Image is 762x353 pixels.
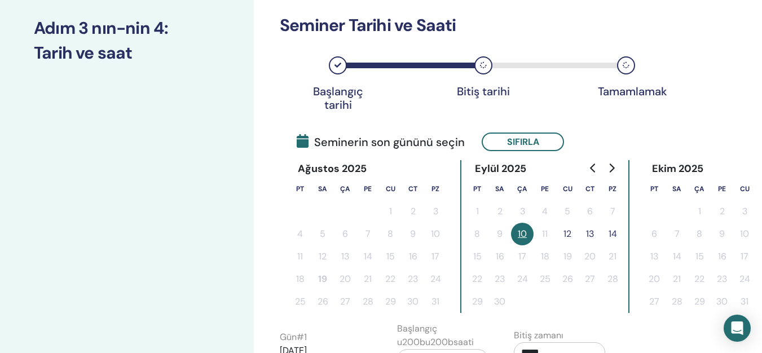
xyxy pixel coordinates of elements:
[311,268,334,290] button: 19
[511,223,534,245] button: 10
[601,178,624,200] th: Pazar
[643,178,666,200] th: Pazartesi
[402,290,424,313] button: 30
[534,178,556,200] th: Perşembe
[733,290,756,313] button: 31
[488,178,511,200] th: Salı
[579,178,601,200] th: Cumartesi
[289,245,311,268] button: 11
[601,200,624,223] button: 7
[424,200,447,223] button: 3
[534,268,556,290] button: 25
[556,245,579,268] button: 19
[511,178,534,200] th: Çarşamba
[356,178,379,200] th: Perşembe
[584,157,602,179] button: Go to previous month
[379,245,402,268] button: 15
[311,223,334,245] button: 5
[334,290,356,313] button: 27
[666,223,688,245] button: 7
[534,200,556,223] button: 4
[280,15,663,36] h3: Seminer Tarihi ve Saati
[466,245,488,268] button: 15
[334,245,356,268] button: 13
[688,178,711,200] th: Çarşamba
[688,200,711,223] button: 1
[289,290,311,313] button: 25
[643,245,666,268] button: 13
[601,268,624,290] button: 28
[514,329,563,342] label: Bitiş zamanı
[733,268,756,290] button: 24
[488,200,511,223] button: 2
[466,268,488,290] button: 22
[466,160,536,178] div: Eylül 2025
[488,290,511,313] button: 30
[601,245,624,268] button: 21
[556,200,579,223] button: 5
[356,290,379,313] button: 28
[688,245,711,268] button: 15
[482,133,564,151] button: Sıfırla
[356,223,379,245] button: 7
[311,245,334,268] button: 12
[424,268,447,290] button: 24
[297,134,465,151] span: Seminerin son gününü seçin
[488,223,511,245] button: 9
[666,268,688,290] button: 21
[424,223,447,245] button: 10
[598,85,654,98] div: Tamamlamak
[724,315,751,342] div: Open Intercom Messenger
[402,245,424,268] button: 16
[579,268,601,290] button: 27
[511,200,534,223] button: 3
[711,178,733,200] th: Perşembe
[711,223,733,245] button: 9
[424,290,447,313] button: 31
[334,223,356,245] button: 6
[643,290,666,313] button: 27
[311,290,334,313] button: 26
[466,178,488,200] th: Pazartesi
[556,178,579,200] th: Cuma
[666,245,688,268] button: 14
[711,290,733,313] button: 30
[289,268,311,290] button: 18
[643,223,666,245] button: 6
[356,268,379,290] button: 21
[666,178,688,200] th: Salı
[334,178,356,200] th: Çarşamba
[466,290,488,313] button: 29
[424,178,447,200] th: Pazar
[289,160,376,178] div: Ağustos 2025
[34,18,220,38] h3: Adım 3 nın-nin 4 :
[579,200,601,223] button: 6
[711,245,733,268] button: 16
[402,200,424,223] button: 2
[733,200,756,223] button: 3
[280,330,307,344] label: Gün # 1
[289,223,311,245] button: 4
[402,223,424,245] button: 9
[534,245,556,268] button: 18
[556,223,579,245] button: 12
[34,43,220,63] h3: Tarih ve saat
[455,85,512,98] div: Bitiş tarihi
[666,290,688,313] button: 28
[643,268,666,290] button: 20
[310,85,366,112] div: Başlangıç tarihi
[511,268,534,290] button: 24
[733,178,756,200] th: Cuma
[488,268,511,290] button: 23
[556,268,579,290] button: 26
[511,245,534,268] button: 17
[379,223,402,245] button: 8
[289,178,311,200] th: Pazartesi
[711,268,733,290] button: 23
[466,223,488,245] button: 8
[466,200,488,223] button: 1
[379,268,402,290] button: 22
[602,157,620,179] button: Go to next month
[397,322,488,349] label: Başlangıç u200bu200bsaati
[311,178,334,200] th: Salı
